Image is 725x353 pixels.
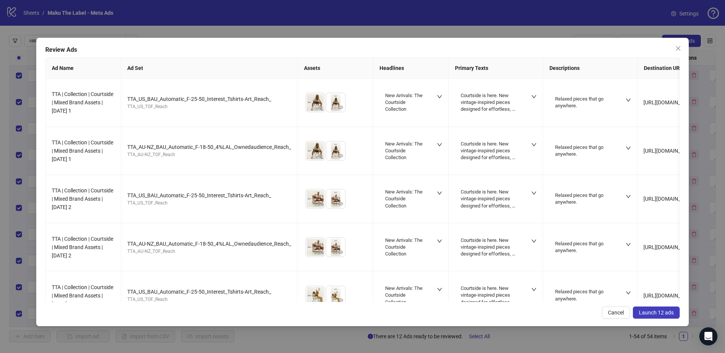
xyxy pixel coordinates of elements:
span: TTA | Collection | Courtside | Mixed Brand Assets | [DATE] 2 [52,236,113,259]
span: down [531,142,537,147]
span: [URL][DOMAIN_NAME] [643,99,697,105]
th: Descriptions [543,58,638,79]
th: Headlines [373,58,449,79]
span: down [626,290,631,296]
span: down [626,98,631,103]
span: down [531,94,537,99]
div: TTA_US_BAU_Automatic_F-25-50_Interest_Tshirts-Art_Reach_ [127,288,291,296]
button: Cancel [602,307,630,319]
span: eye [318,201,323,206]
div: Courtside is here. New vintage-inspired pieces designed for effortless, everyday wear. [461,92,521,113]
div: Courtside is here. New vintage-inspired pieces designed for effortless, everyday wear. [461,141,521,161]
span: down [437,238,442,244]
span: down [531,190,537,196]
span: eye [318,249,323,255]
button: Preview [336,151,345,160]
img: Asset 2 [326,238,345,257]
img: Asset 1 [306,189,325,208]
span: down [531,238,537,244]
button: Preview [336,296,345,305]
div: Relaxed pieces that go anywhere. [555,192,616,206]
span: down [626,194,631,199]
span: down [626,242,631,247]
div: Courtside is here. New vintage-inspired pieces designed for effortless, everyday wear. [461,237,521,258]
div: TTA_US_BAU_Automatic_F-25-50_Interest_Tshirts-Art_Reach_ [127,191,291,200]
div: New Arrivals: The Courtside Collection [385,92,427,113]
img: Asset 2 [326,189,345,208]
div: New Arrivals: The Courtside Collection [385,237,427,258]
button: Preview [336,248,345,257]
button: Preview [316,296,325,305]
span: eye [338,153,343,158]
button: Preview [336,199,345,208]
div: TTA_AU-NZ_TOF_Reach [127,248,291,255]
div: TTA_AU-NZ_BAU_Automatic_F-18-50_4%LAL_Ownedaudience_Reach_ [127,240,291,248]
span: eye [318,153,323,158]
button: Preview [316,151,325,160]
div: TTA_AU-NZ_TOF_Reach [127,151,291,158]
img: Asset 2 [326,286,345,305]
span: [URL][DOMAIN_NAME] [643,148,697,154]
div: Relaxed pieces that go anywhere. [555,96,616,109]
img: Asset 1 [306,286,325,305]
span: eye [338,105,343,110]
img: Asset 2 [326,93,345,112]
button: Preview [316,199,325,208]
div: TTA_US_TOF_Reach [127,103,291,110]
span: TTA | Collection | Courtside | Mixed Brand Assets | [DATE] 2 [52,187,113,210]
div: TTA_US_TOF_Reach [127,296,291,303]
span: eye [338,201,343,206]
button: Preview [316,103,325,112]
span: down [531,287,537,292]
span: [URL][DOMAIN_NAME] [643,293,697,299]
div: Relaxed pieces that go anywhere. [555,240,616,254]
span: eye [338,249,343,255]
div: Review Ads [45,45,680,54]
div: New Arrivals: The Courtside Collection [385,285,427,306]
div: Open Intercom Messenger [699,327,717,345]
img: Asset 1 [306,93,325,112]
button: Preview [336,103,345,112]
span: down [626,146,631,151]
th: Ad Name [46,58,121,79]
span: eye [338,297,343,303]
img: Asset 1 [306,238,325,257]
span: close [675,45,681,51]
span: TTA | Collection | Courtside | Mixed Brand Assets | [DATE] 1 [52,91,113,114]
img: Asset 2 [326,141,345,160]
span: Launch 12 ads [639,310,674,316]
div: TTA_AU-NZ_BAU_Automatic_F-18-50_4%LAL_Ownedaudience_Reach_ [127,143,291,151]
div: New Arrivals: The Courtside Collection [385,189,427,209]
span: down [437,94,442,99]
span: down [437,190,442,196]
th: Assets [298,58,373,79]
div: Courtside is here. New vintage-inspired pieces designed for effortless, everyday wear. [461,189,521,209]
th: Primary Texts [449,58,543,79]
span: Cancel [608,310,624,316]
div: TTA_US_BAU_Automatic_F-25-50_Interest_Tshirts-Art_Reach_ [127,95,291,103]
button: Preview [316,248,325,257]
span: TTA | Collection | Courtside | Mixed Brand Assets | [DATE] 3 [52,284,113,307]
img: Asset 1 [306,141,325,160]
div: Relaxed pieces that go anywhere. [555,144,616,158]
span: eye [318,297,323,303]
div: Courtside is here. New vintage-inspired pieces designed for effortless, everyday wear. [461,285,521,306]
span: eye [318,105,323,110]
div: New Arrivals: The Courtside Collection [385,141,427,161]
span: [URL][DOMAIN_NAME] [643,244,697,250]
button: Close [672,42,684,54]
span: down [437,287,442,292]
span: down [437,142,442,147]
div: TTA_US_TOF_Reach [127,200,291,207]
div: Relaxed pieces that go anywhere. [555,288,616,302]
button: Launch 12 ads [633,307,680,319]
span: TTA | Collection | Courtside | Mixed Brand Assets | [DATE] 1 [52,139,113,162]
span: [URL][DOMAIN_NAME] [643,196,697,202]
th: Ad Set [121,58,298,79]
